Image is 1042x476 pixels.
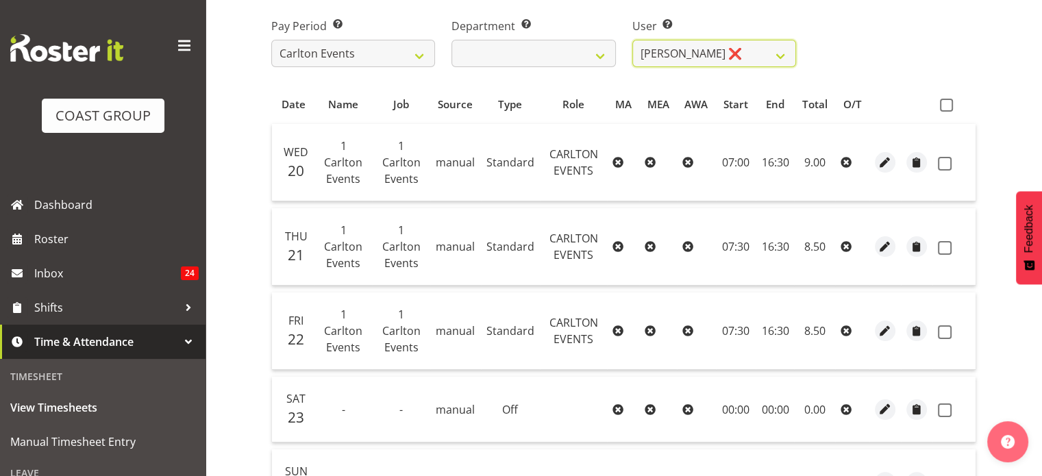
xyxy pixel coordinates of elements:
[324,307,362,355] span: 1 Carlton Events
[3,390,202,425] a: View Timesheets
[382,138,421,186] span: 1 Carlton Events
[284,145,308,160] span: Wed
[324,223,362,271] span: 1 Carlton Events
[34,331,178,352] span: Time & Attendance
[716,208,756,286] td: 07:30
[794,124,835,201] td: 9.00
[488,97,532,112] div: Type
[288,408,304,427] span: 23
[1023,205,1035,253] span: Feedback
[794,208,835,286] td: 8.50
[684,97,708,112] div: AWA
[615,97,632,112] div: MA
[436,402,475,417] span: manual
[3,425,202,459] a: Manual Timesheet Entry
[436,155,475,170] span: manual
[10,34,123,62] img: Rosterit website logo
[716,292,756,370] td: 07:30
[756,292,794,370] td: 16:30
[436,239,475,254] span: manual
[34,195,199,215] span: Dashboard
[794,292,835,370] td: 8.50
[10,397,195,418] span: View Timesheets
[451,18,615,34] label: Department
[34,297,178,318] span: Shifts
[794,377,835,442] td: 0.00
[10,431,195,452] span: Manual Timesheet Entry
[288,161,304,180] span: 20
[549,315,598,347] span: CARLTON EVENTS
[843,97,862,112] div: O/T
[285,229,308,244] span: Thu
[324,138,362,186] span: 1 Carlton Events
[342,402,345,417] span: -
[382,307,421,355] span: 1 Carlton Events
[756,377,794,442] td: 00:00
[549,231,598,262] span: CARLTON EVENTS
[1001,435,1015,449] img: help-xxl-2.png
[481,292,540,370] td: Standard
[34,263,181,284] span: Inbox
[756,124,794,201] td: 16:30
[3,362,202,390] div: Timesheet
[280,97,306,112] div: Date
[716,377,756,442] td: 00:00
[764,97,786,112] div: End
[438,97,473,112] div: Source
[380,97,423,112] div: Job
[481,124,540,201] td: Standard
[34,229,199,249] span: Roster
[547,97,599,112] div: Role
[481,377,540,442] td: Off
[286,391,306,406] span: Sat
[647,97,669,112] div: MEA
[288,313,303,328] span: Fri
[288,329,304,349] span: 22
[436,323,475,338] span: manual
[549,147,598,178] span: CARLTON EVENTS
[716,124,756,201] td: 07:00
[288,245,304,264] span: 21
[756,208,794,286] td: 16:30
[1016,191,1042,284] button: Feedback - Show survey
[271,18,435,34] label: Pay Period
[802,97,828,112] div: Total
[632,18,796,34] label: User
[322,97,364,112] div: Name
[382,223,421,271] span: 1 Carlton Events
[481,208,540,286] td: Standard
[399,402,403,417] span: -
[181,266,199,280] span: 24
[723,97,748,112] div: Start
[55,105,151,126] div: COAST GROUP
